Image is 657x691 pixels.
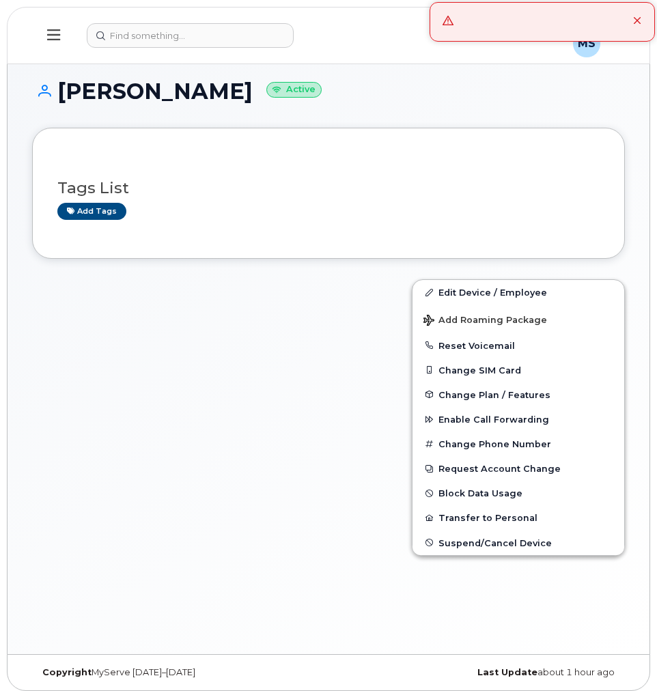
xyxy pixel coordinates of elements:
[328,667,625,678] div: about 1 hour ago
[438,389,550,399] span: Change Plan / Features
[32,79,625,103] h1: [PERSON_NAME]
[57,203,126,220] a: Add tags
[413,305,624,333] button: Add Roaming Package
[413,333,624,358] button: Reset Voicemail
[438,414,549,425] span: Enable Call Forwarding
[438,537,552,548] span: Suspend/Cancel Device
[477,667,537,677] strong: Last Update
[413,280,624,305] a: Edit Device / Employee
[423,315,547,328] span: Add Roaming Package
[266,82,322,98] small: Active
[42,667,92,677] strong: Copyright
[413,531,624,555] button: Suspend/Cancel Device
[413,358,624,382] button: Change SIM Card
[57,180,600,197] h3: Tags List
[413,432,624,456] button: Change Phone Number
[413,505,624,530] button: Transfer to Personal
[413,481,624,505] button: Block Data Usage
[32,667,328,678] div: MyServe [DATE]–[DATE]
[413,382,624,407] button: Change Plan / Features
[413,456,624,481] button: Request Account Change
[413,407,624,432] button: Enable Call Forwarding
